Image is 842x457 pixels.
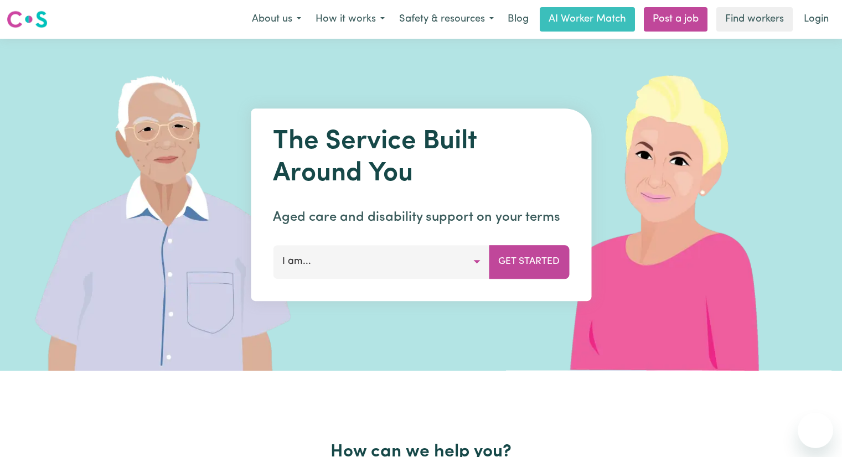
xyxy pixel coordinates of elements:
img: Careseekers logo [7,9,48,29]
h1: The Service Built Around You [273,126,569,190]
iframe: Button to launch messaging window [798,413,833,448]
button: Safety & resources [392,8,501,31]
a: Find workers [716,7,793,32]
button: How it works [308,8,392,31]
a: Post a job [644,7,707,32]
button: Get Started [489,245,569,278]
button: About us [245,8,308,31]
a: AI Worker Match [540,7,635,32]
a: Login [797,7,835,32]
a: Blog [501,7,535,32]
button: I am... [273,245,489,278]
p: Aged care and disability support on your terms [273,207,569,227]
a: Careseekers logo [7,7,48,32]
